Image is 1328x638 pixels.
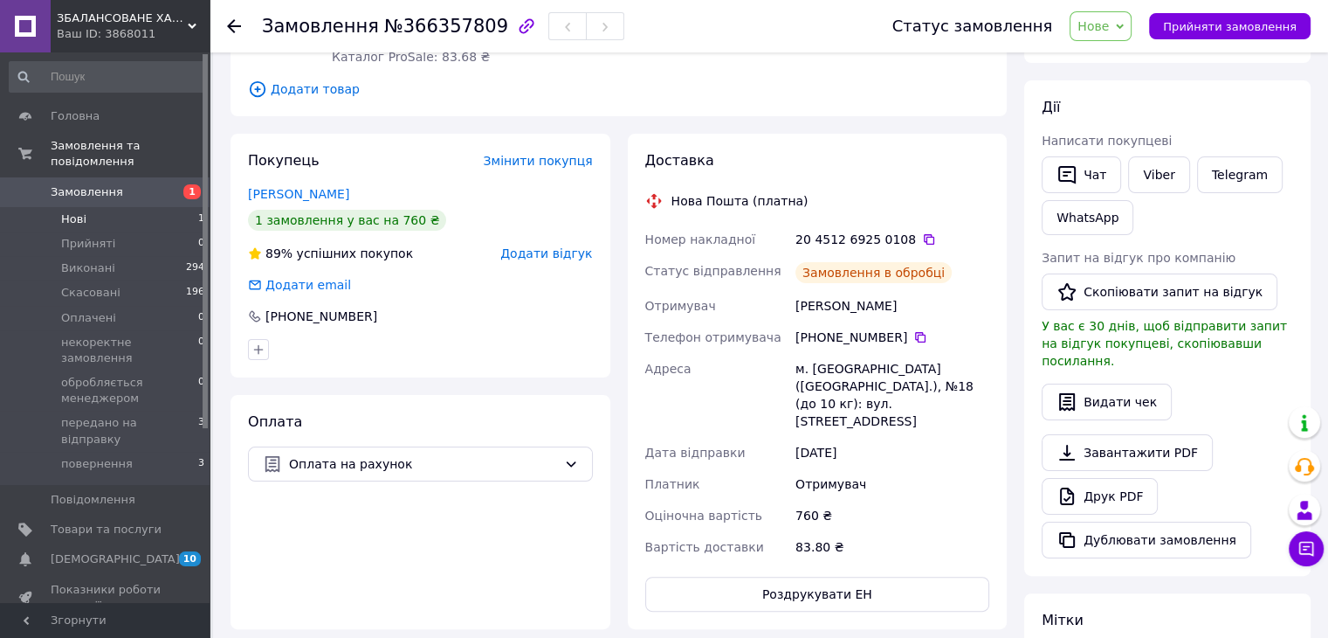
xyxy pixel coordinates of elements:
[792,468,993,500] div: Отримувач
[179,551,201,566] span: 10
[332,50,490,64] span: Каталог ProSale: 83.68 ₴
[198,310,204,326] span: 0
[1042,251,1235,265] span: Запит на відгук про компанію
[51,108,100,124] span: Головна
[248,152,320,169] span: Покупець
[484,154,593,168] span: Змінити покупця
[645,446,746,460] span: Дата відправки
[1289,531,1324,566] button: Чат з покупцем
[248,413,302,430] span: Оплата
[795,231,989,248] div: 20 4512 6925 0108
[61,335,198,366] span: некоректне замовлення
[645,577,990,612] button: Роздрукувати ЕН
[792,353,993,437] div: м. [GEOGRAPHIC_DATA] ([GEOGRAPHIC_DATA].), №18 (до 10 кг): вул. [STREET_ADDRESS]
[61,415,198,447] span: передано на відправку
[1042,384,1172,420] button: Видати чек
[1042,156,1121,193] button: Чат
[289,454,557,474] span: Оплата на рахунок
[792,531,993,563] div: 83.80 ₴
[1163,20,1297,33] span: Прийняти замовлення
[61,456,133,472] span: повернення
[198,236,204,252] span: 0
[1042,478,1158,515] a: Друк PDF
[264,308,379,325] div: [PHONE_NUMBER]
[61,212,86,227] span: Нові
[1197,156,1283,193] a: Telegram
[500,246,592,260] span: Додати відгук
[51,184,123,200] span: Замовлення
[248,187,349,201] a: [PERSON_NAME]
[1149,13,1311,39] button: Прийняти замовлення
[198,212,204,227] span: 1
[1042,274,1277,310] button: Скопіювати запит на відгук
[795,329,989,346] div: [PHONE_NUMBER]
[645,330,781,344] span: Телефон отримувача
[248,245,413,262] div: успішних покупок
[9,61,206,93] input: Пошук
[892,17,1053,35] div: Статус замовлення
[264,276,353,294] div: Додати email
[198,415,204,447] span: 3
[1042,612,1084,628] span: Мітки
[248,80,989,99] span: Додати товар
[1077,19,1109,33] span: Нове
[384,16,508,37] span: №366357809
[265,246,292,260] span: 89%
[1042,319,1287,368] span: У вас є 30 днів, щоб відправити запит на відгук покупцеві, скопіювавши посилання.
[61,310,116,326] span: Оплачені
[645,264,781,278] span: Статус відправлення
[198,335,204,366] span: 0
[248,210,446,231] div: 1 замовлення у вас на 760 ₴
[1042,434,1213,471] a: Завантажити PDF
[61,285,120,301] span: Скасовані
[61,375,198,406] span: обробляється менеджером
[667,192,813,210] div: Нова Пошта (платна)
[645,477,700,491] span: Платник
[246,276,353,294] div: Додати email
[792,437,993,468] div: [DATE]
[51,492,135,508] span: Повідомлення
[186,285,204,301] span: 196
[51,522,162,537] span: Товари та послуги
[183,184,201,199] span: 1
[1042,522,1251,558] button: Дублювати замовлення
[1042,99,1060,115] span: Дії
[198,456,204,472] span: 3
[792,290,993,322] div: [PERSON_NAME]
[645,362,692,376] span: Адреса
[198,375,204,406] span: 0
[1128,156,1189,193] a: Viber
[51,138,210,170] span: Замовлення та повідомлення
[795,262,952,283] div: Замовлення в обробці
[645,152,714,169] span: Доставка
[645,540,764,554] span: Вартість доставки
[61,260,115,276] span: Виконані
[227,17,241,35] div: Повернутися назад
[645,509,762,523] span: Оціночна вартість
[57,26,210,42] div: Ваш ID: 3868011
[61,236,115,252] span: Прийняті
[1042,200,1133,235] a: WhatsApp
[186,260,204,276] span: 294
[51,551,180,567] span: [DEMOGRAPHIC_DATA]
[57,10,188,26] span: ЗБАЛАНСОВАНЕ ХАРЧУВАННЯ
[51,582,162,614] span: Показники роботи компанії
[262,16,379,37] span: Замовлення
[1042,134,1172,148] span: Написати покупцеві
[645,232,756,246] span: Номер накладної
[792,500,993,531] div: 760 ₴
[645,299,716,313] span: Отримувач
